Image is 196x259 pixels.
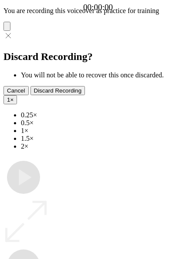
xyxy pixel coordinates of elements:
li: 2× [21,143,193,150]
li: 0.25× [21,111,193,119]
span: 1 [7,96,10,103]
li: 1× [21,127,193,135]
button: Cancel [3,86,29,95]
li: 1.5× [21,135,193,143]
li: 0.5× [21,119,193,127]
h2: Discard Recording? [3,51,193,63]
p: You are recording this voiceover as practice for training [3,7,193,15]
button: Discard Recording [30,86,85,95]
li: You will not be able to recover this once discarded. [21,71,193,79]
button: 1× [3,95,17,104]
a: 00:00:00 [83,3,113,12]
